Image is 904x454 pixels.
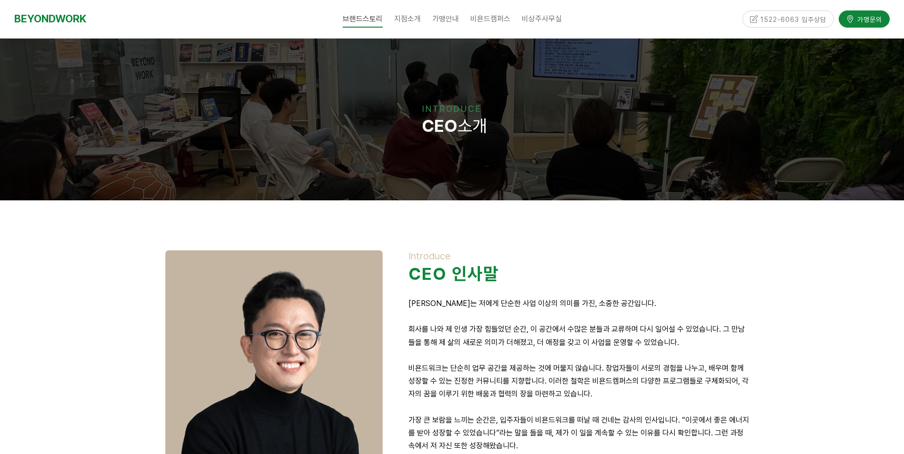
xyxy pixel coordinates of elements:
[465,7,516,31] a: 비욘드캠퍼스
[408,250,451,262] span: Introduce
[337,7,388,31] a: 브랜드스토리
[422,104,482,114] span: INTRODUCE
[432,14,459,23] span: 가맹안내
[394,14,421,23] span: 지점소개
[417,116,487,136] span: 소개
[516,7,568,31] a: 비상주사무실
[408,414,750,453] p: 가장 큰 보람을 느끼는 순간은, 입주자들이 비욘드워크를 떠날 때 건네는 감사의 인사입니다. “이곳에서 좋은 에너지를 받아 성장할 수 있었습니다”라는 말을 들을 때, 제가 이 ...
[408,264,499,284] strong: CEO 인사말
[388,7,427,31] a: 지점소개
[14,10,86,28] a: BEYONDWORK
[839,10,890,27] a: 가맹문의
[854,14,882,24] span: 가맹문의
[408,362,750,401] p: 비욘드워크는 단순히 업무 공간을 제공하는 것에 머물지 않습니다. 창업자들이 서로의 경험을 나누고, 배우며 함께 성장할 수 있는 진정한 커뮤니티를 지향합니다. 이러한 철학은 비...
[522,14,562,23] span: 비상주사무실
[343,10,383,28] span: 브랜드스토리
[408,323,750,348] p: 회사를 나와 제 인생 가장 힘들었던 순간, 이 공간에서 수많은 분들과 교류하며 다시 일어설 수 있었습니다. 그 만남들을 통해 제 삶의 새로운 의미가 더해졌고, 더 애정을 갖고...
[470,14,510,23] span: 비욘드캠퍼스
[408,297,750,310] p: [PERSON_NAME]는 저에게 단순한 사업 이상의 의미를 가진, 소중한 공간입니다.
[427,7,465,31] a: 가맹안내
[422,116,457,136] strong: CEO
